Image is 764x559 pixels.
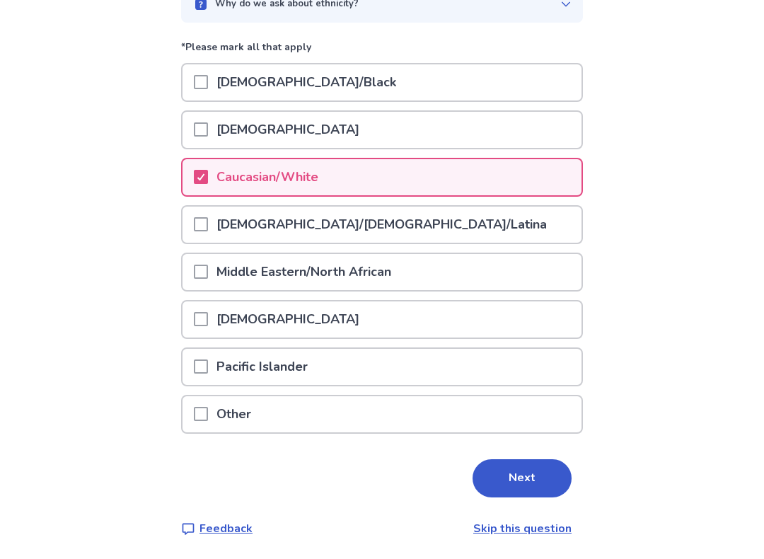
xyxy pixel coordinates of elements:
p: Feedback [199,520,253,537]
p: [DEMOGRAPHIC_DATA]/Black [208,64,405,100]
p: Middle Eastern/North African [208,254,400,290]
p: Caucasian/White [208,159,327,195]
p: Other [208,396,260,432]
p: Pacific Islander [208,349,316,385]
p: [DEMOGRAPHIC_DATA] [208,112,368,148]
a: Skip this question [473,521,572,536]
a: Feedback [181,520,253,537]
button: Next [473,459,572,497]
p: [DEMOGRAPHIC_DATA]/[DEMOGRAPHIC_DATA]/Latina [208,207,555,243]
p: [DEMOGRAPHIC_DATA] [208,301,368,338]
p: *Please mark all that apply [181,40,583,63]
